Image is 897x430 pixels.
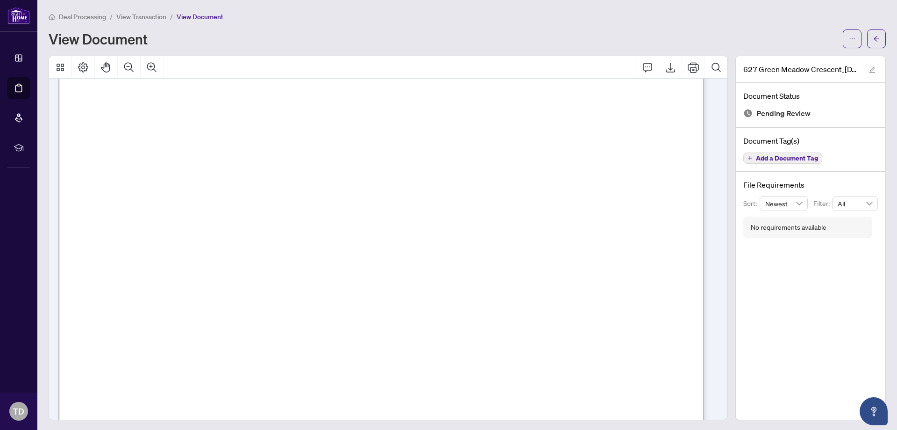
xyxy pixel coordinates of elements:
[751,222,826,233] div: No requirements available
[743,198,760,209] p: Sort:
[756,107,811,120] span: Pending Review
[743,64,860,75] span: 627 Green Meadow Crescent_[DATE] 17_23_42_Amendment 120 _comp.pdf
[743,179,878,190] h4: File Requirements
[765,197,803,211] span: Newest
[13,405,24,418] span: TD
[756,155,818,161] span: Add a Document Tag
[7,7,30,24] img: logo
[743,135,878,146] h4: Document Tag(s)
[49,31,148,46] h1: View Document
[59,13,106,21] span: Deal Processing
[743,90,878,102] h4: Document Status
[49,14,55,20] span: home
[747,156,752,160] span: plus
[110,11,113,22] li: /
[813,198,832,209] p: Filter:
[873,36,880,42] span: arrow-left
[170,11,173,22] li: /
[743,109,753,118] img: Document Status
[743,153,822,164] button: Add a Document Tag
[849,36,855,42] span: ellipsis
[838,197,872,211] span: All
[860,397,888,425] button: Open asap
[177,13,223,21] span: View Document
[869,66,876,73] span: edit
[116,13,166,21] span: View Transaction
